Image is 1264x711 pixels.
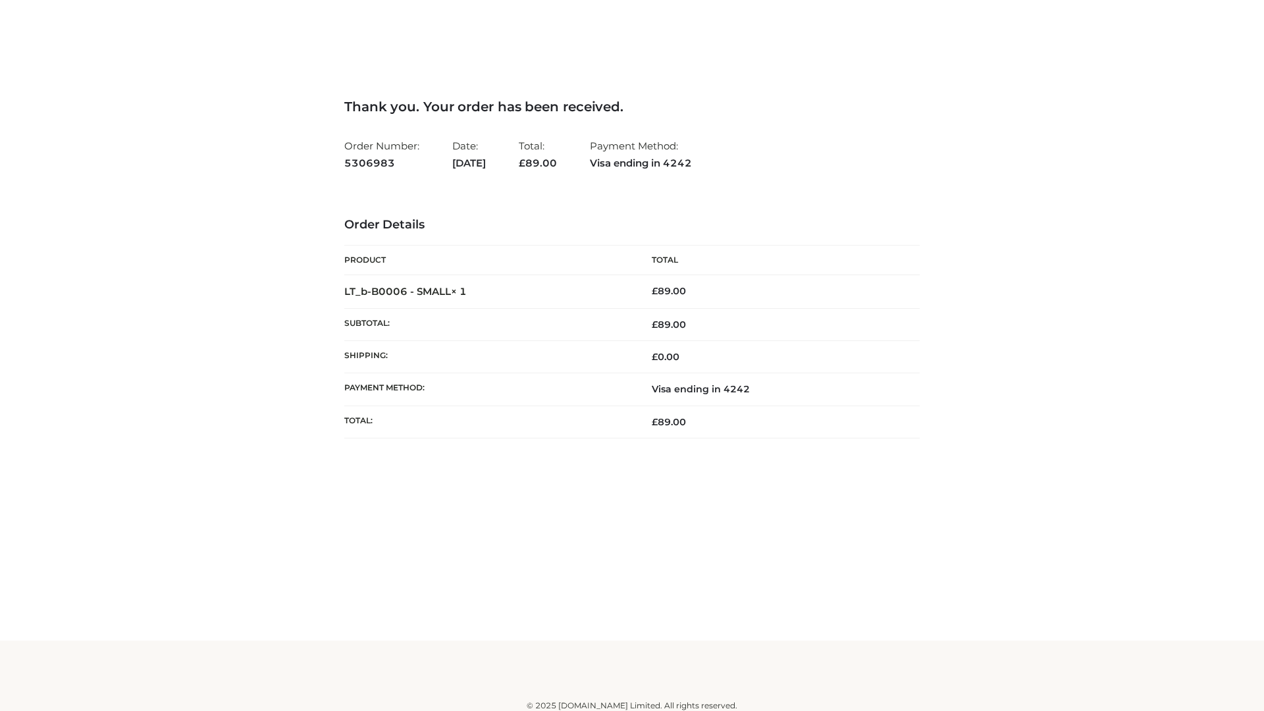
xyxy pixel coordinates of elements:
span: £ [519,157,525,169]
span: 89.00 [652,319,686,330]
li: Payment Method: [590,134,692,174]
li: Order Number: [344,134,419,174]
span: £ [652,285,658,297]
li: Total: [519,134,557,174]
span: 89.00 [652,416,686,428]
h3: Order Details [344,218,920,232]
bdi: 89.00 [652,285,686,297]
strong: [DATE] [452,155,486,172]
th: Product [344,246,632,275]
span: £ [652,416,658,428]
td: Visa ending in 4242 [632,373,920,406]
span: £ [652,351,658,363]
th: Shipping: [344,341,632,373]
strong: 5306983 [344,155,419,172]
span: 89.00 [519,157,557,169]
strong: LT_b-B0006 - SMALL [344,285,467,298]
th: Total [632,246,920,275]
h3: Thank you. Your order has been received. [344,99,920,115]
th: Payment method: [344,373,632,406]
th: Subtotal: [344,308,632,340]
span: £ [652,319,658,330]
bdi: 0.00 [652,351,679,363]
th: Total: [344,406,632,438]
strong: × 1 [451,285,467,298]
strong: Visa ending in 4242 [590,155,692,172]
li: Date: [452,134,486,174]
